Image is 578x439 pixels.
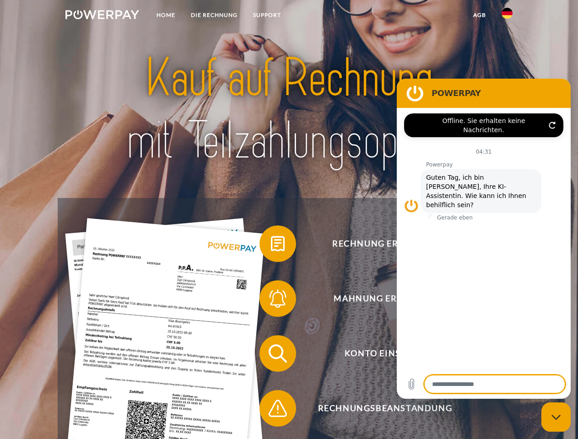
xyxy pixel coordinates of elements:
[273,335,497,372] span: Konto einsehen
[259,390,497,427] button: Rechnungsbeanstandung
[149,7,183,23] a: Home
[245,7,289,23] a: SUPPORT
[541,402,571,432] iframe: Schaltfläche zum Öffnen des Messaging-Fensters; Konversation läuft
[259,335,497,372] button: Konto einsehen
[266,342,289,365] img: qb_search.svg
[273,225,497,262] span: Rechnung erhalten?
[273,280,497,317] span: Mahnung erhalten?
[266,232,289,255] img: qb_bill.svg
[259,225,497,262] button: Rechnung erhalten?
[397,79,571,399] iframe: Messaging-Fenster
[273,390,497,427] span: Rechnungsbeanstandung
[502,8,513,19] img: de
[65,10,139,19] img: logo-powerpay-white.svg
[259,280,497,317] button: Mahnung erhalten?
[465,7,494,23] a: agb
[266,287,289,310] img: qb_bell.svg
[87,44,491,175] img: title-powerpay_de.svg
[183,7,245,23] a: DIE RECHNUNG
[266,397,289,420] img: qb_warning.svg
